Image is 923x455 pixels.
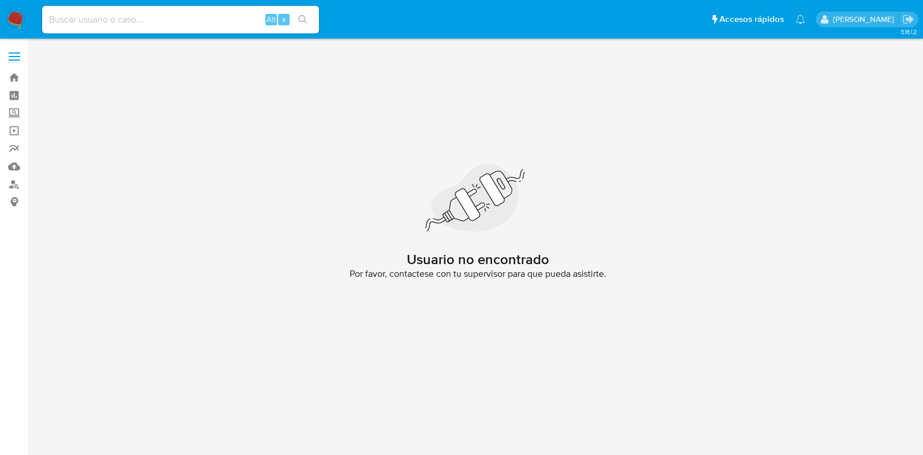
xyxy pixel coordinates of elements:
span: Por favor, contactese con tu supervisor para que pueda asistirte. [350,268,606,280]
a: Salir [902,13,914,25]
h2: Usuario no encontrado [407,251,549,268]
button: search-icon [291,12,314,28]
input: Buscar usuario o caso... [42,12,319,27]
span: Accesos rápidos [719,13,784,25]
span: s [282,14,286,25]
a: Notificaciones [796,14,805,24]
span: Alt [267,14,276,25]
p: fernando.ftapiamartinez@mercadolibre.com.mx [833,14,898,25]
